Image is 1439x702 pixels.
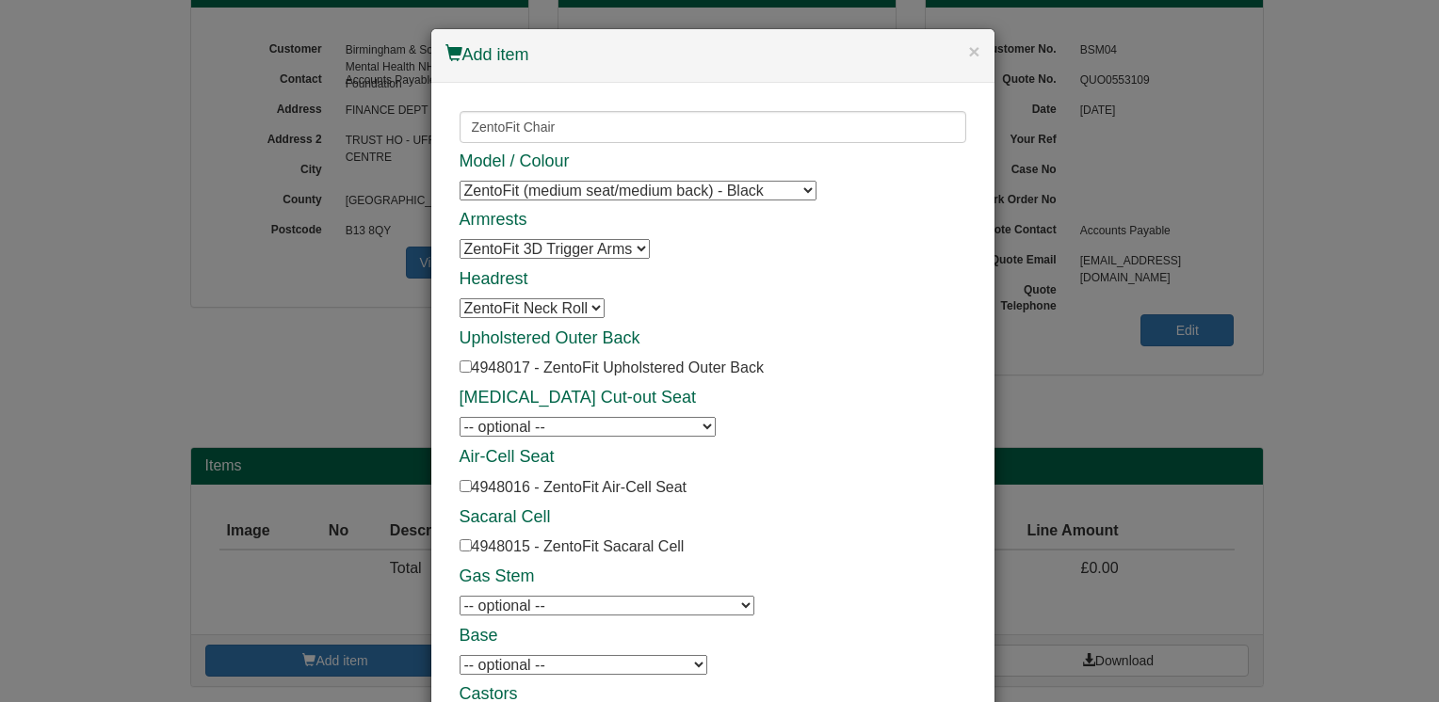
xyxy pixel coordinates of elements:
h4: Headrest [460,270,966,289]
h4: Upholstered Outer Back [460,329,966,348]
input: Search for a product [460,111,966,143]
h4: Armrests [460,211,966,230]
h4: Gas Stem [460,567,966,586]
button: × [968,41,979,61]
h4: Sacaral Cell [460,508,966,527]
h4: Add item [445,43,980,68]
h4: Air-Cell Seat [460,448,966,467]
h4: Model / Colour [460,152,966,171]
h4: [MEDICAL_DATA] Cut-out Seat [460,389,966,407]
h4: Base [460,627,966,646]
